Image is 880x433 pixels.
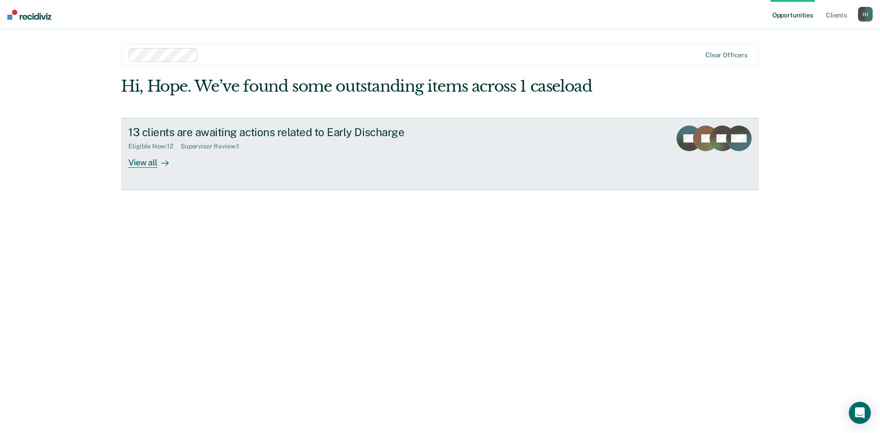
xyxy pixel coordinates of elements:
[128,143,181,150] div: Eligible Now : 12
[128,126,450,139] div: 13 clients are awaiting actions related to Early Discharge
[121,118,759,190] a: 13 clients are awaiting actions related to Early DischargeEligible Now:12Supervisor Review:1View all
[7,10,51,20] img: Recidiviz
[121,77,632,96] div: Hi, Hope. We’ve found some outstanding items across 1 caseload
[858,7,873,22] div: H J
[705,51,748,59] div: Clear officers
[858,7,873,22] button: HJ
[128,150,180,168] div: View all
[181,143,247,150] div: Supervisor Review : 1
[849,402,871,424] div: Open Intercom Messenger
